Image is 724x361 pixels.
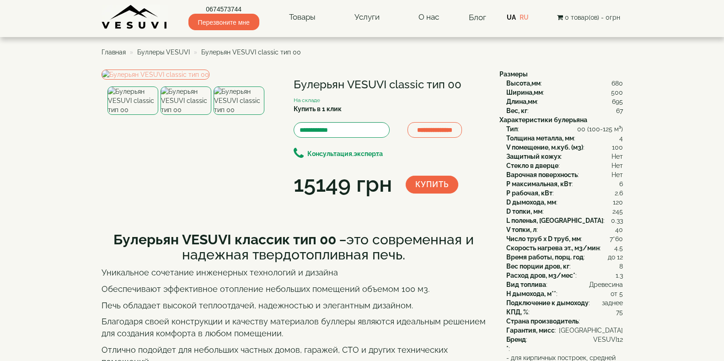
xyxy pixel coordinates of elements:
[555,327,556,334] font: :
[600,244,601,252] font: :
[506,281,546,288] font: Вид топлива
[612,208,623,215] font: 245
[528,308,530,316] font: :
[593,336,617,343] font: VESUVI
[537,98,538,105] font: :
[506,290,556,297] font: H дымохода, м**
[603,217,605,224] font: :
[201,48,301,56] font: Булерьян VESUVI classic тип 00
[569,263,571,270] font: :
[559,327,623,334] font: [GEOGRAPHIC_DATA]
[527,107,529,114] font: :
[506,272,575,279] font: Расход дров, м3/мес*
[280,7,325,28] a: Товары
[198,19,250,26] font: Перезвоните мне
[619,180,623,188] font: 6
[214,86,264,115] img: Булерьян VESUVI classic тип 00
[345,7,389,28] a: Услуги
[546,281,547,288] font: :
[354,12,380,22] font: Услуги
[506,189,552,197] font: P рабочая, кВт
[102,5,168,30] img: content
[506,226,536,233] font: V топки, л
[572,180,573,188] font: :
[102,284,429,294] font: Обеспечивают эффективное отопление небольших помещений объемом 100 м3.
[102,70,209,80] img: Булерьян VESUVI classic тип 00
[615,226,623,233] font: 40
[506,107,527,114] font: Вес, кг
[182,232,474,263] font: это современная и надежная твердотопливная печь.
[409,7,448,28] a: О нас
[616,107,623,114] font: 67
[506,171,578,178] font: Варочная поверхность
[102,48,126,56] font: Главная
[543,89,544,96] font: :
[499,70,528,78] font: Размеры
[507,14,516,21] a: UA
[611,162,623,169] font: Нет
[506,244,600,252] font: Скорость нагрева эт., м3/мин
[612,144,623,151] font: 100
[542,208,544,215] font: :
[294,78,461,91] font: Булерьян VESUVI classic тип 00
[602,299,623,307] font: заднее
[526,336,527,343] font: :
[556,199,558,206] font: :
[611,217,623,224] font: 0.33
[611,290,623,297] font: от 5
[506,80,541,87] font: Высота,мм
[583,144,585,151] font: :
[307,150,383,157] font: Консультация эксперта
[506,217,603,224] font: L поленья, [GEOGRAPHIC_DATA]
[565,14,620,21] font: 0 товар(ов) - 0грн
[102,268,338,277] font: Уникальное сочетание инженерных технологий и дизайна
[615,189,623,197] font: 2.6
[556,290,558,297] font: :
[558,162,560,169] font: :
[506,208,542,215] font: D топки, мм
[612,98,623,105] font: 695
[107,86,158,115] img: Булерьян VESUVI classic тип 00
[616,272,623,279] font: 1.3
[506,180,572,188] font: P максимальная, кВт
[506,263,569,270] font: Вес порции дров, кг
[541,80,542,87] font: :
[506,162,558,169] font: Стекло в дверце
[506,199,556,206] font: D дымохода, мм
[554,12,623,22] button: 0 товар(ов) - 0грн
[608,253,623,261] font: до 12
[506,89,543,96] font: Ширина,мм
[294,105,342,113] font: Купить в 1 клик
[611,153,623,160] font: Нет
[499,116,587,124] font: Характеристики булерьяна
[579,318,580,325] font: :
[552,189,554,197] font: :
[506,318,579,325] font: Страна производитель
[619,263,623,270] font: 8
[613,199,623,206] font: 120
[561,153,562,160] font: :
[617,336,623,343] font: 12
[506,144,583,151] font: V помещение, м.куб. (м3)
[418,12,439,22] font: О нас
[611,171,623,178] font: Нет
[294,171,392,197] font: 15149 грн
[619,135,623,142] font: 4
[469,13,486,22] a: Блог
[161,86,211,115] img: Булерьян VESUVI classic тип 00
[415,180,449,189] font: Купить
[137,48,190,56] a: Буллеры VESUVI
[616,308,623,316] font: 75
[614,244,623,252] font: 4.5
[289,12,316,22] font: Товары
[611,89,623,96] font: 500
[506,253,584,261] font: Время работы, порц. год
[506,135,574,142] font: Толщина металла, мм
[589,299,590,307] font: :
[520,14,529,21] font: RU
[102,317,486,338] font: Благодаря своей конструкции и качеству материалов буллеры являются идеальным решением для создани...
